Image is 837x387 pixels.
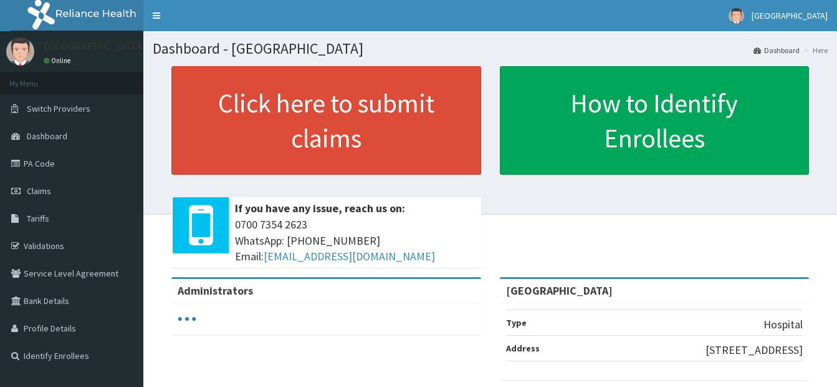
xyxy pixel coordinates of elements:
[801,45,828,56] li: Here
[235,201,405,215] b: If you have any issue, reach us on:
[264,249,435,263] a: [EMAIL_ADDRESS][DOMAIN_NAME]
[705,342,803,358] p: [STREET_ADDRESS]
[506,343,540,354] b: Address
[178,310,196,328] svg: audio-loading
[153,41,828,57] h1: Dashboard - [GEOGRAPHIC_DATA]
[178,283,253,298] b: Administrators
[27,213,49,224] span: Tariffs
[44,41,146,52] p: [GEOGRAPHIC_DATA]
[753,45,800,56] a: Dashboard
[27,130,67,142] span: Dashboard
[729,8,744,24] img: User Image
[27,185,51,197] span: Claims
[752,10,828,21] span: [GEOGRAPHIC_DATA]
[171,66,481,175] a: Click here to submit claims
[27,103,90,114] span: Switch Providers
[506,283,613,298] strong: [GEOGRAPHIC_DATA]
[763,316,803,333] p: Hospital
[506,317,527,328] b: Type
[6,37,34,66] img: User Image
[235,217,475,265] span: 0700 7354 2623 WhatsApp: [PHONE_NUMBER] Email:
[500,66,810,175] a: How to Identify Enrollees
[44,56,74,65] a: Online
